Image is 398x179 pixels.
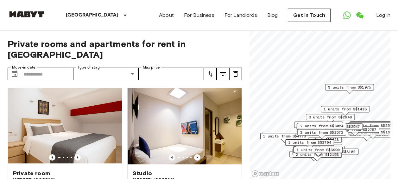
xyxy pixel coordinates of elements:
img: Marketing picture of unit SG-01-127-001-001 [8,88,122,164]
label: Max price [143,65,160,70]
button: Previous image [74,154,81,161]
span: 2 units from S$2757 [333,127,376,132]
div: Map marker [314,123,363,133]
div: Map marker [300,131,348,141]
span: 1 units from S$4773 [263,133,306,139]
button: Previous image [169,154,175,161]
div: Map marker [296,123,347,133]
button: Previous image [194,154,200,161]
div: Map marker [298,123,346,133]
span: 5 units from S$1680 [292,151,335,157]
p: [GEOGRAPHIC_DATA] [66,11,119,19]
a: For Business [184,11,214,19]
span: 3 units from S$1975 [328,84,371,90]
span: 1 units from S$3990 [297,147,340,153]
img: Habyt [8,11,46,17]
a: For Landlords [224,11,257,19]
div: Map marker [325,84,374,94]
span: Private rooms and apartments for rent in [GEOGRAPHIC_DATA] [8,38,242,60]
div: Map marker [293,147,342,156]
span: 1 units from S$1418 [324,106,367,112]
span: 1 units from S$3182 [313,149,356,155]
div: Map marker [294,139,342,149]
span: 3 units from S$2940 [309,114,352,120]
a: Open WhatsApp [341,9,353,22]
div: Map marker [293,148,341,158]
button: Choose date [8,68,21,80]
span: 2 units from S$3024 [300,123,344,129]
div: Map marker [297,129,346,139]
div: Map marker [262,132,311,142]
label: Type of stay [78,65,100,70]
button: tune [217,68,229,80]
button: Previous image [49,154,55,161]
label: Move-in date [12,65,35,70]
div: Map marker [289,151,338,161]
button: tune [229,68,242,80]
div: Map marker [306,114,355,124]
a: Blog [267,11,278,19]
button: tune [204,68,217,80]
div: Map marker [285,139,334,149]
div: Map marker [296,146,344,156]
div: Map marker [321,106,370,116]
a: Log in [376,11,390,19]
span: 1 units from S$2547 [317,124,360,129]
div: Map marker [348,123,397,132]
div: Map marker [310,149,358,158]
div: Map marker [293,151,342,161]
a: Get in Touch [288,9,331,22]
span: 3 units from S$1985 [297,122,340,128]
a: Open WeChat [353,9,366,22]
div: Map marker [260,133,309,143]
div: Map marker [294,147,343,156]
span: 1 units from S$4196 [265,132,308,138]
a: Mapbox logo [251,170,279,177]
a: About [159,11,174,19]
div: Map marker [331,126,379,136]
span: 1 units from S$2573 [351,123,394,129]
span: Studio [133,169,152,177]
span: Private room [13,169,50,177]
span: 1 units from S$2704 [288,140,331,145]
span: 3 units from S$1480 [353,122,396,127]
span: 3 units from S$2573 [300,129,343,135]
div: Map marker [294,122,343,131]
div: Map marker [293,136,342,146]
img: Marketing picture of unit SG-01-110-033-001 [128,88,242,164]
